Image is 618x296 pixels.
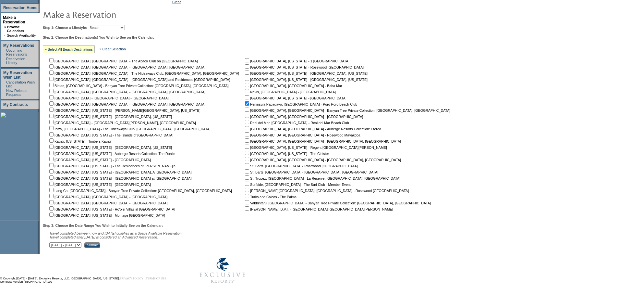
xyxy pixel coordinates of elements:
nobr: Lang Co, [GEOGRAPHIC_DATA] - Banyan Tree Private Collection: [GEOGRAPHIC_DATA], [GEOGRAPHIC_DATA] [48,189,232,193]
a: My Reservations [3,43,34,48]
nobr: [GEOGRAPHIC_DATA], [GEOGRAPHIC_DATA] - The Hideaways Club: [GEOGRAPHIC_DATA], [GEOGRAPHIC_DATA] [48,71,239,75]
nobr: [GEOGRAPHIC_DATA], [US_STATE] - [GEOGRAPHIC_DATA], [US_STATE] [244,78,368,82]
nobr: [GEOGRAPHIC_DATA], [US_STATE] - [GEOGRAPHIC_DATA], [US_STATE] [48,115,172,119]
nobr: [GEOGRAPHIC_DATA], [GEOGRAPHIC_DATA] - [GEOGRAPHIC_DATA], [GEOGRAPHIC_DATA] [244,158,401,162]
nobr: Peninsula Papagayo, [GEOGRAPHIC_DATA] - Poro Poro Beach Club [244,102,357,106]
span: Travel completed between now and [DATE] qualifies as a Space Available Reservation. [49,231,183,235]
nobr: [GEOGRAPHIC_DATA], [US_STATE] - [GEOGRAPHIC_DATA] [48,183,151,187]
nobr: [GEOGRAPHIC_DATA], [GEOGRAPHIC_DATA] - [GEOGRAPHIC_DATA] [244,115,363,119]
a: Browse Calendars [7,25,24,33]
nobr: [GEOGRAPHIC_DATA], [GEOGRAPHIC_DATA] - [GEOGRAPHIC_DATA], [GEOGRAPHIC_DATA] [48,90,205,94]
input: Submit [84,242,100,248]
nobr: [GEOGRAPHIC_DATA], [US_STATE] - Rosewood [GEOGRAPHIC_DATA] [244,65,364,69]
nobr: [GEOGRAPHIC_DATA], [GEOGRAPHIC_DATA] - [GEOGRAPHIC_DATA] [48,195,167,199]
td: · [5,80,6,88]
a: My Reservation Wish List [3,71,32,80]
a: Search Availability [7,33,36,37]
nobr: [GEOGRAPHIC_DATA], [GEOGRAPHIC_DATA] - The Abaco Club on [GEOGRAPHIC_DATA] [48,59,198,63]
nobr: Bintan, [GEOGRAPHIC_DATA] - Banyan Tree Private Collection: [GEOGRAPHIC_DATA], [GEOGRAPHIC_DATA] [48,84,229,88]
nobr: [GEOGRAPHIC_DATA], [GEOGRAPHIC_DATA] - [GEOGRAPHIC_DATA], [GEOGRAPHIC_DATA] [48,102,205,106]
td: · [5,48,6,56]
nobr: St. Tropez, [GEOGRAPHIC_DATA] - La Reserve: [GEOGRAPHIC_DATA], [GEOGRAPHIC_DATA] [244,176,400,180]
nobr: Kaua'i, [US_STATE] - Timbers Kaua'i [48,139,111,143]
nobr: [GEOGRAPHIC_DATA], [US_STATE] - Ho'olei Villas at [GEOGRAPHIC_DATA] [48,207,175,211]
a: Upcoming Reservations [6,48,27,56]
nobr: [GEOGRAPHIC_DATA], [US_STATE] - The Residences of [PERSON_NAME]'a [48,164,176,168]
img: Exclusive Resorts [193,254,251,287]
a: Reservation History [6,57,25,65]
nobr: Vabbinfaru, [GEOGRAPHIC_DATA] - Banyan Tree Private Collection: [GEOGRAPHIC_DATA], [GEOGRAPHIC_DATA] [244,201,431,205]
nobr: Nevis, [GEOGRAPHIC_DATA] - [GEOGRAPHIC_DATA] [244,90,336,94]
nobr: [GEOGRAPHIC_DATA] - [GEOGRAPHIC_DATA] - [GEOGRAPHIC_DATA] [48,96,169,100]
a: Reservation Home [3,6,37,10]
a: New Release Requests [6,89,27,97]
b: » [4,25,6,29]
nobr: Real del Mar, [GEOGRAPHIC_DATA] - Real del Mar Beach Club [244,121,349,125]
nobr: [GEOGRAPHIC_DATA], [US_STATE] - The Islands of [GEOGRAPHIC_DATA] [48,133,173,137]
nobr: [GEOGRAPHIC_DATA], [US_STATE] - 1 [GEOGRAPHIC_DATA] [244,59,349,63]
b: Step 3: Choose the Date Range You Wish to Initially See on the Calendar: [43,224,163,227]
nobr: Ibiza, [GEOGRAPHIC_DATA] - The Hideaways Club: [GEOGRAPHIC_DATA], [GEOGRAPHIC_DATA] [48,127,211,131]
nobr: [GEOGRAPHIC_DATA], [US_STATE] - [GEOGRAPHIC_DATA] at [GEOGRAPHIC_DATA] [48,176,191,180]
a: My Contracts [3,102,28,107]
nobr: Travel completed after [DATE] is considered an Advanced Reservation. [49,235,158,239]
nobr: [GEOGRAPHIC_DATA], [GEOGRAPHIC_DATA] - [GEOGRAPHIC_DATA] and Residences [GEOGRAPHIC_DATA] [48,78,230,82]
nobr: [GEOGRAPHIC_DATA], [GEOGRAPHIC_DATA] - [GEOGRAPHIC_DATA], [GEOGRAPHIC_DATA] [48,65,205,69]
a: » Select All Beach Destinations [45,47,93,51]
nobr: [GEOGRAPHIC_DATA], [GEOGRAPHIC_DATA] - Auberge Resorts Collection: Etereo [244,127,381,131]
nobr: [GEOGRAPHIC_DATA], [GEOGRAPHIC_DATA] - [GEOGRAPHIC_DATA], [GEOGRAPHIC_DATA] [244,139,401,143]
nobr: [GEOGRAPHIC_DATA], [US_STATE] - [GEOGRAPHIC_DATA], A [GEOGRAPHIC_DATA] [48,170,191,174]
td: · [4,33,6,37]
nobr: [PERSON_NAME][GEOGRAPHIC_DATA], [GEOGRAPHIC_DATA] - Rosewood [GEOGRAPHIC_DATA] [244,189,409,193]
b: Step 1: Choose a Lifestyle: [43,26,87,30]
nobr: [GEOGRAPHIC_DATA], [US_STATE] - The Cloister [244,152,329,156]
nobr: Surfside, [GEOGRAPHIC_DATA] - The Surf Club - Member Event [244,183,351,187]
img: pgTtlMakeReservation.gif [43,8,173,21]
a: PRIVACY POLICY [120,277,143,280]
nobr: [GEOGRAPHIC_DATA], [US_STATE] - [GEOGRAPHIC_DATA] [48,158,151,162]
nobr: [GEOGRAPHIC_DATA], [US_STATE] - [GEOGRAPHIC_DATA], [US_STATE] [244,71,368,75]
nobr: [GEOGRAPHIC_DATA], [GEOGRAPHIC_DATA] - Rosewood Mayakoba [244,133,360,137]
nobr: [GEOGRAPHIC_DATA], [US_STATE] - Regent [GEOGRAPHIC_DATA][PERSON_NAME] [244,146,387,149]
nobr: [GEOGRAPHIC_DATA], [US_STATE] - [GEOGRAPHIC_DATA] [244,96,346,100]
a: Cancellation Wish List [6,80,35,88]
nobr: [GEOGRAPHIC_DATA], [GEOGRAPHIC_DATA] - Baha Mar [244,84,342,88]
nobr: Turks and Caicos - The Palms [244,195,297,199]
nobr: [GEOGRAPHIC_DATA], [US_STATE] - Auberge Resorts Collection: The Dunlin [48,152,175,156]
nobr: St. Barts, [GEOGRAPHIC_DATA] - [GEOGRAPHIC_DATA], [GEOGRAPHIC_DATA] [244,170,378,174]
nobr: [GEOGRAPHIC_DATA], [US_STATE] - [PERSON_NAME][GEOGRAPHIC_DATA], [US_STATE] [48,109,200,112]
b: Step 2: Choose the Destination(s) You Wish to See on the Calendar: [43,35,154,39]
nobr: [GEOGRAPHIC_DATA], [US_STATE] - Montage [GEOGRAPHIC_DATA] [48,213,165,217]
nobr: [GEOGRAPHIC_DATA], [US_STATE] - [GEOGRAPHIC_DATA], [US_STATE] [48,146,172,149]
a: Make a Reservation [3,15,25,24]
nobr: St. Barts, [GEOGRAPHIC_DATA] - Rosewood [GEOGRAPHIC_DATA] [244,164,357,168]
td: · [5,57,6,65]
a: TERMS OF USE [146,277,166,280]
nobr: [GEOGRAPHIC_DATA], [GEOGRAPHIC_DATA] - [GEOGRAPHIC_DATA] [48,201,167,205]
nobr: [PERSON_NAME], B.V.I. - [GEOGRAPHIC_DATA] [GEOGRAPHIC_DATA][PERSON_NAME] [244,207,393,211]
td: · [5,89,6,97]
nobr: [GEOGRAPHIC_DATA], [GEOGRAPHIC_DATA] - Banyan Tree Private Collection: [GEOGRAPHIC_DATA], [GEOGRA... [244,109,450,112]
nobr: [GEOGRAPHIC_DATA] - [GEOGRAPHIC_DATA][PERSON_NAME], [GEOGRAPHIC_DATA] [48,121,196,125]
a: » Clear Selection [100,47,126,51]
